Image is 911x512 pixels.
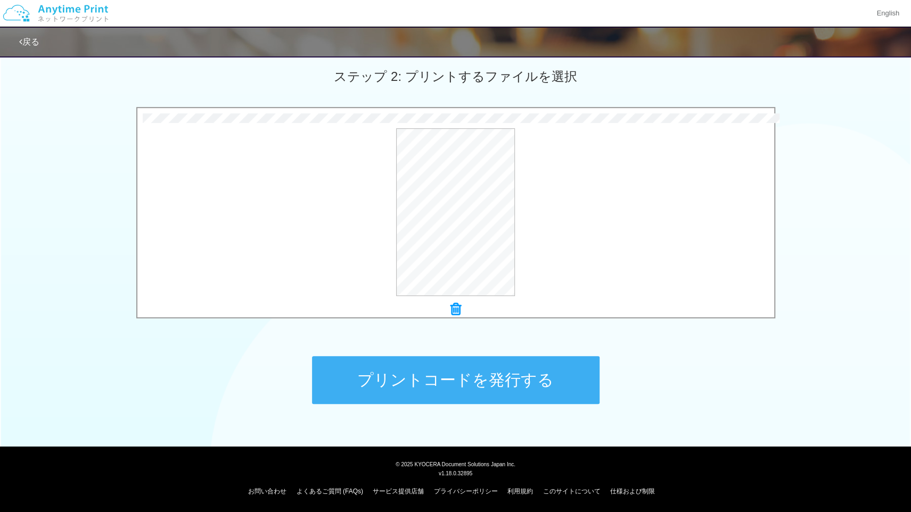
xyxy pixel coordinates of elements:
[19,37,39,46] a: 戻る
[248,488,286,495] a: お問い合わせ
[312,356,600,404] button: プリントコードを発行する
[334,69,577,84] span: ステップ 2: プリントするファイルを選択
[434,488,498,495] a: プライバシーポリシー
[610,488,655,495] a: 仕様および制限
[396,460,515,467] span: © 2025 KYOCERA Document Solutions Japan Inc.
[373,488,424,495] a: サービス提供店舗
[439,470,472,476] span: v1.18.0.32895
[297,488,363,495] a: よくあるご質問 (FAQs)
[543,488,600,495] a: このサイトについて
[507,488,533,495] a: 利用規約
